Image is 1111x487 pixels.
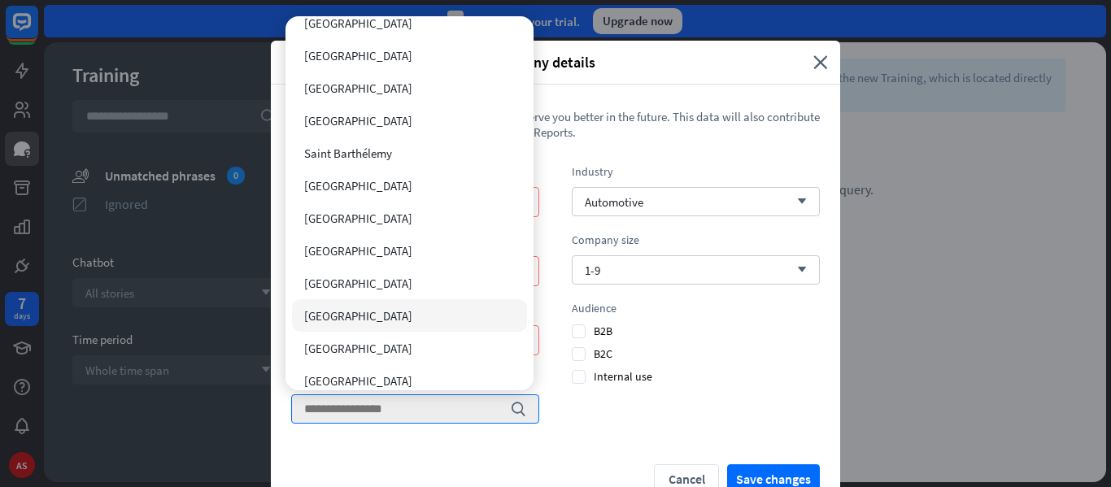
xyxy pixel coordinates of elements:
i: search [510,401,526,417]
span: [GEOGRAPHIC_DATA] [304,276,412,291]
span: Internal use [572,369,652,384]
span: Please fill out your company details to help us serve you better in the future. This data will al... [291,109,820,140]
span: [GEOGRAPHIC_DATA] [304,308,412,324]
i: close [813,53,828,72]
span: [GEOGRAPHIC_DATA] [304,373,412,389]
span: [GEOGRAPHIC_DATA] [304,211,412,226]
i: arrow_down [789,265,807,275]
span: [GEOGRAPHIC_DATA] [304,113,412,128]
div: Industry [572,164,820,179]
span: [GEOGRAPHIC_DATA] [304,178,412,193]
span: [GEOGRAPHIC_DATA] [304,341,412,356]
button: Open LiveChat chat widget [13,7,62,55]
div: Audience [572,301,820,315]
span: B2B [572,324,612,338]
span: B2C [572,346,612,361]
span: [GEOGRAPHIC_DATA] [304,15,412,31]
span: [GEOGRAPHIC_DATA] [304,80,412,96]
span: Automotive [585,194,643,210]
div: Company size [572,233,820,247]
span: 1-9 [585,263,600,278]
i: arrow_down [789,197,807,207]
span: [GEOGRAPHIC_DATA] [304,243,412,259]
span: Company details [283,53,801,72]
span: Saint Barthélemy [304,146,392,161]
span: [GEOGRAPHIC_DATA] [304,48,412,63]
